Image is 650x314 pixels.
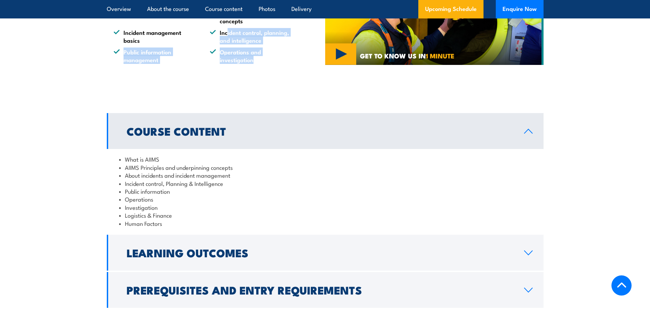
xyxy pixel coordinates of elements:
span: GET TO KNOW US IN [360,53,454,59]
a: Learning Outcomes [107,235,544,271]
a: Course Content [107,113,544,149]
li: Logistics & Finance [119,211,531,219]
li: AIIMS Principles and underpinning concepts [119,163,531,171]
li: What is AIIMS [119,155,531,163]
li: About incidents and incident management [119,171,531,179]
h2: Learning Outcomes [127,248,513,257]
li: Investigation [119,203,531,211]
strong: 1 MINUTE [426,51,454,60]
li: Human Factors [119,219,531,227]
li: Public information [119,187,531,195]
li: Operations and investigation [210,48,294,64]
li: Incident control, planning, and intelligence [210,28,294,44]
li: Incident control, Planning & Intelligence [119,179,531,187]
h2: Course Content [127,126,513,136]
h2: Prerequisites and Entry Requirements [127,285,513,295]
li: Operations [119,195,531,203]
li: Public information management [114,48,198,64]
a: Prerequisites and Entry Requirements [107,272,544,308]
li: Incident management basics [114,28,198,44]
